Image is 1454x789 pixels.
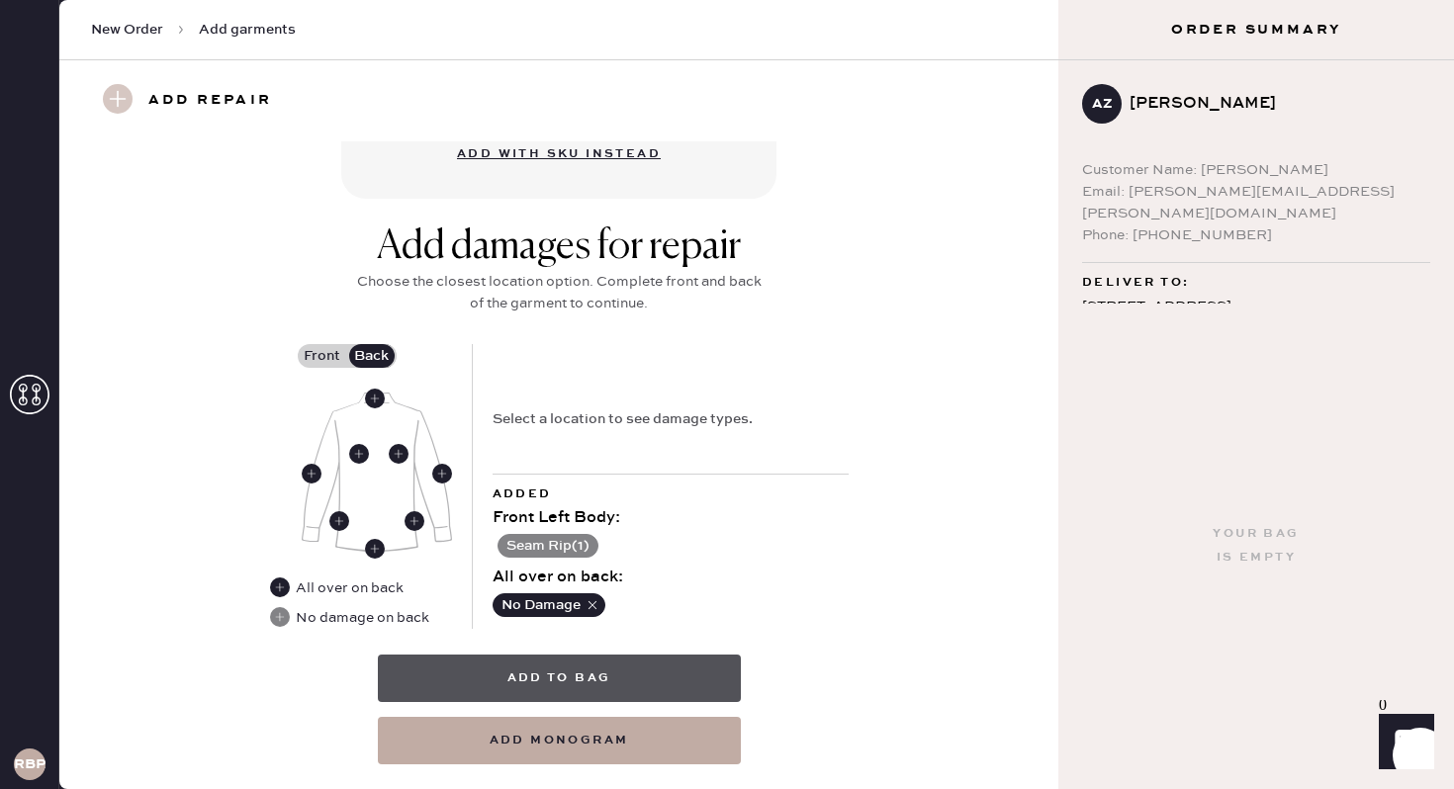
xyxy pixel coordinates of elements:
[389,444,409,464] div: Back Right Body
[91,20,163,40] span: New Order
[270,607,452,629] div: No damage on back
[493,506,849,530] div: Front Left Body :
[199,20,296,40] span: Add garments
[1082,295,1430,370] div: [STREET_ADDRESS] unit 3209 [GEOGRAPHIC_DATA] , CA 94612
[1082,224,1430,246] div: Phone: [PHONE_NUMBER]
[329,511,349,531] div: Back Left Seam
[1092,97,1113,111] h3: az
[298,344,347,368] label: Front
[1213,522,1299,570] div: Your bag is empty
[351,271,767,314] div: Choose the closest location option. Complete front and back of the garment to continue.
[1082,159,1430,181] div: Customer Name: [PERSON_NAME]
[1082,181,1430,224] div: Email: [PERSON_NAME][EMAIL_ADDRESS][PERSON_NAME][DOMAIN_NAME]
[493,482,849,506] div: Added
[1360,700,1445,785] iframe: Front Chat
[1130,92,1414,116] div: [PERSON_NAME]
[498,534,598,558] button: Seam Rip(1)
[493,593,605,617] button: No Damage
[270,577,428,599] div: All over on back
[296,607,429,629] div: No damage on back
[296,577,404,599] div: All over on back
[365,539,385,559] div: Back Center Hem
[378,655,741,702] button: Add to bag
[347,344,397,368] label: Back
[445,134,673,174] button: Add with SKU instead
[493,408,753,430] div: Select a location to see damage types.
[349,444,369,464] div: Back Left Body
[378,717,741,764] button: add monogram
[365,389,385,408] div: Back Center Neckline
[493,566,849,589] div: All over on back :
[148,84,272,118] h3: Add repair
[1058,20,1454,40] h3: Order Summary
[1082,271,1189,295] span: Deliver to:
[405,511,424,531] div: Back Right Seam
[351,223,767,271] div: Add damages for repair
[302,393,452,553] img: Garment image
[432,464,452,483] div: Back Right Sleeve
[14,757,45,771] h3: RBPA
[302,464,321,483] div: Back Left Sleeve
